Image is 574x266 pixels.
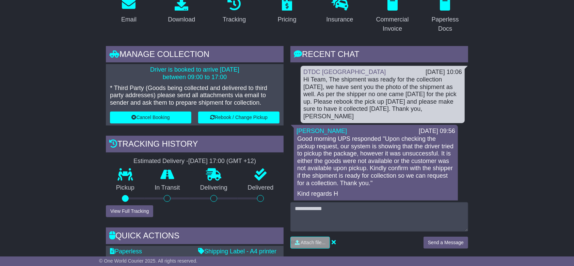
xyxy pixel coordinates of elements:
a: DTDC [GEOGRAPHIC_DATA] [303,69,386,75]
p: Good morning UPS responded ''Upon checking the pickup request, our system is showing that the dri... [297,135,455,187]
div: Download [168,15,195,24]
div: Tracking [223,15,246,24]
div: [DATE] 17:00 (GMT +12) [188,158,256,165]
div: [DATE] 09:56 [419,128,455,135]
span: © One World Courier 2025. All rights reserved. [99,258,197,264]
div: Commercial Invoice [374,15,411,33]
div: Manage collection [106,46,284,64]
button: Send a Message [424,237,468,249]
div: Estimated Delivery - [106,158,284,165]
a: [PERSON_NAME] [297,128,347,134]
button: View Full Tracking [106,205,153,217]
div: Pricing [277,15,296,24]
p: Pickup [106,184,145,192]
p: Delivering [190,184,238,192]
a: Paperless [110,248,142,255]
p: Driver is booked to arrive [DATE] between 09:00 to 17:00 [110,66,280,81]
div: Insurance [326,15,353,24]
p: Delivered [238,184,284,192]
button: Cancel Booking [110,112,191,123]
div: [DATE] 10:06 [426,69,462,76]
p: * Third Party (Goods being collected and delivered to third party addresses) please send all atta... [110,85,280,107]
div: Quick Actions [106,227,284,246]
div: Email [121,15,137,24]
p: Kind regards H [297,190,455,198]
button: Rebook / Change Pickup [198,112,280,123]
div: Tracking history [106,136,284,154]
a: Shipping Label - A4 printer [198,248,276,255]
p: In Transit [145,184,190,192]
div: Paperless Docs [427,15,464,33]
div: RECENT CHAT [290,46,468,64]
div: Hi Team, The shipment was ready for the collection [DATE], we have sent you the photo of the ship... [303,76,462,120]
